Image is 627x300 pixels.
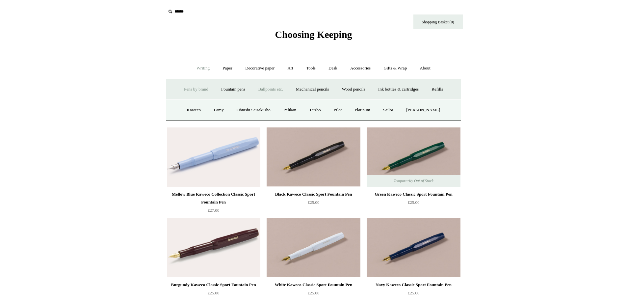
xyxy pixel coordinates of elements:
[239,60,280,77] a: Decorative paper
[167,127,260,187] a: Mellow Blue Kaweco Collection Classic Sport Fountain Pen Mellow Blue Kaweco Collection Classic Sp...
[267,218,360,277] a: White Kaweco Classic Sport Fountain Pen White Kaweco Classic Sport Fountain Pen
[378,60,413,77] a: Gifts & Wrap
[178,81,214,98] a: Pens by brand
[208,208,220,213] span: £27.00
[217,60,238,77] a: Paper
[282,60,299,77] a: Art
[408,200,420,205] span: £25.00
[167,127,260,187] img: Mellow Blue Kaweco Collection Classic Sport Fountain Pen
[367,127,460,187] img: Green Kaweco Classic Sport Fountain Pen
[267,127,360,187] a: Black Kaweco Classic Sport Fountain Pen Black Kaweco Classic Sport Fountain Pen
[308,200,320,205] span: £25.00
[267,218,360,277] img: White Kaweco Classic Sport Fountain Pen
[169,190,259,206] div: Mellow Blue Kaweco Collection Classic Sport Fountain Pen
[167,190,260,217] a: Mellow Blue Kaweco Collection Classic Sport Fountain Pen £27.00
[377,101,399,119] a: Sailor
[290,81,335,98] a: Mechanical pencils
[268,190,358,198] div: Black Kaweco Classic Sport Fountain Pen
[191,60,216,77] a: Writing
[231,101,276,119] a: Ohnishi Seisakusho
[208,101,229,119] a: Lamy
[323,60,343,77] a: Desk
[372,81,425,98] a: Ink bottles & cartridges
[208,290,220,295] span: £25.00
[367,190,460,217] a: Green Kaweco Classic Sport Fountain Pen £25.00
[167,218,260,277] img: Burgundy Kaweco Classic Sport Fountain Pen
[349,101,376,119] a: Platinum
[413,14,463,29] a: Shopping Basket (0)
[426,81,449,98] a: Refills
[336,81,371,98] a: Wood pencils
[300,60,322,77] a: Tools
[368,190,458,198] div: Green Kaweco Classic Sport Fountain Pen
[275,29,352,40] span: Choosing Keeping
[368,281,458,289] div: Navy Kaweco Classic Sport Fountain Pen
[408,290,420,295] span: £25.00
[328,101,348,119] a: Pilot
[414,60,436,77] a: About
[252,81,289,98] a: Ballpoints etc.
[267,190,360,217] a: Black Kaweco Classic Sport Fountain Pen £25.00
[275,34,352,39] a: Choosing Keeping
[367,218,460,277] img: Navy Kaweco Classic Sport Fountain Pen
[308,290,320,295] span: £25.00
[303,101,327,119] a: Tetzbo
[277,101,302,119] a: Pelikan
[215,81,251,98] a: Fountain pens
[267,127,360,187] img: Black Kaweco Classic Sport Fountain Pen
[167,218,260,277] a: Burgundy Kaweco Classic Sport Fountain Pen Burgundy Kaweco Classic Sport Fountain Pen
[367,218,460,277] a: Navy Kaweco Classic Sport Fountain Pen Navy Kaweco Classic Sport Fountain Pen
[387,175,440,187] span: Temporarily Out of Stock
[169,281,259,289] div: Burgundy Kaweco Classic Sport Fountain Pen
[400,101,446,119] a: [PERSON_NAME]
[367,127,460,187] a: Green Kaweco Classic Sport Fountain Pen Green Kaweco Classic Sport Fountain Pen Temporarily Out o...
[181,101,207,119] a: Kaweco
[344,60,377,77] a: Accessories
[268,281,358,289] div: White Kaweco Classic Sport Fountain Pen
